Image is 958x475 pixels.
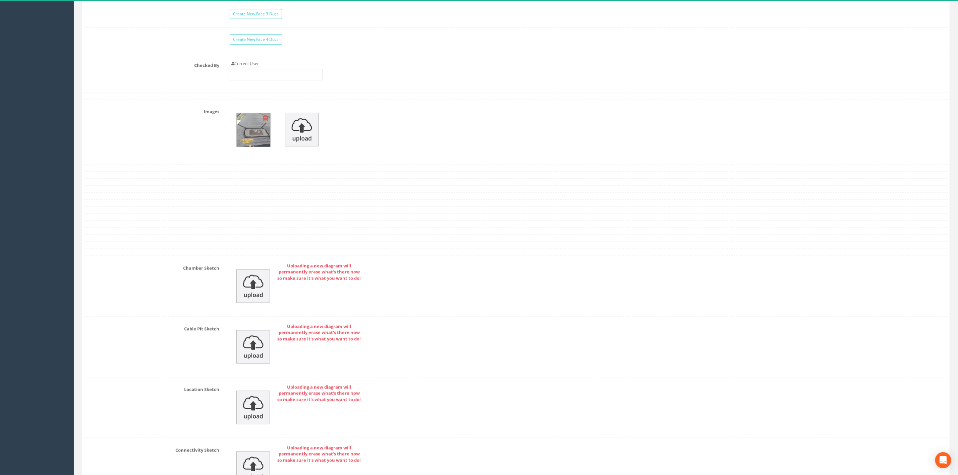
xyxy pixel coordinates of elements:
img: upload_icon.png [285,113,319,146]
label: Connectivity Sketch [79,445,225,454]
img: upload_icon.png [236,330,270,364]
strong: Uploading a new diagram will permanently erase what's there now so make sure it's what you want t... [278,263,361,281]
img: upload_icon.png [236,270,270,303]
label: Checked By [79,60,225,69]
label: Chamber Sketch [79,263,225,272]
label: Location Sketch [79,384,225,393]
a: Current User [230,60,261,67]
a: Create New Face 4 Duct [230,35,282,45]
strong: Uploading a new diagram will permanently erase what's there now so make sure it's what you want t... [278,445,361,463]
a: Create New Face 3 Duct [230,9,282,19]
strong: Uploading a new diagram will permanently erase what's there now so make sure it's what you want t... [278,384,361,403]
div: Open Intercom Messenger [935,452,951,468]
label: Cable Pit Sketch [79,323,225,332]
label: Images [79,106,225,115]
strong: Uploading a new diagram will permanently erase what's there now so make sure it's what you want t... [278,323,361,342]
img: upload_icon.png [236,391,270,424]
img: 2dbe4b73-45fc-1757-30a6-a727625a05f6_c10519f8-da02-c1ba-3900-ec8b7ac2a314_thumb.jpg [237,113,270,147]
